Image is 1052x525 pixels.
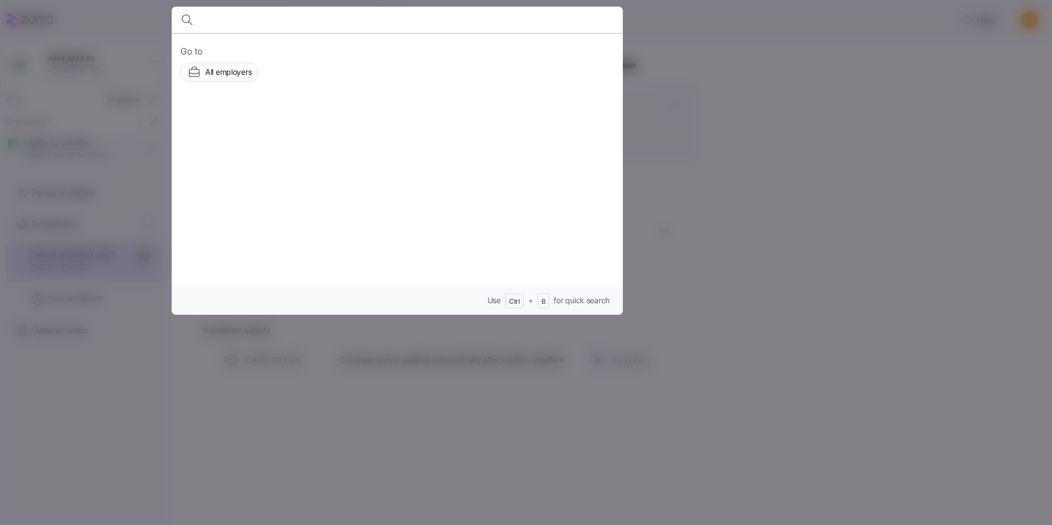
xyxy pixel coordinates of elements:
span: All employers [205,67,251,78]
span: + [528,295,533,306]
span: Go to [180,45,614,58]
span: Use [487,295,501,306]
span: for quick search [554,295,610,306]
span: B [541,297,546,307]
span: Ctrl [509,297,520,307]
button: All employers [180,63,259,81]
